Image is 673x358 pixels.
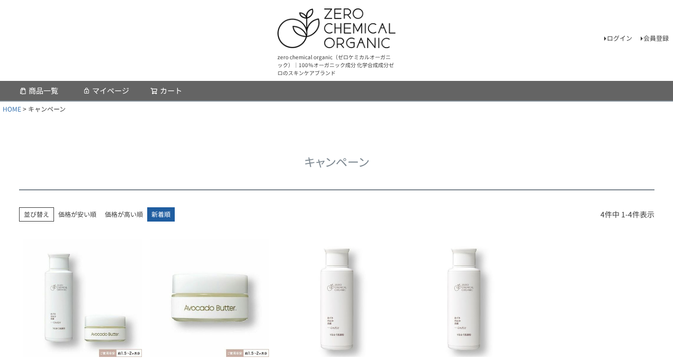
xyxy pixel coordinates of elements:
span: カート [160,85,182,96]
a: マイページ [78,81,133,100]
span: 新着順 [147,207,175,221]
a: ログイン [600,29,636,47]
span: - [625,209,628,219]
a: HOME [3,104,21,113]
span: 件中 [605,209,620,219]
a: 価格が安い順 [54,207,101,221]
h1: キャンペーン [19,133,654,190]
a: カート [142,81,191,100]
span: 1 4 [621,209,654,219]
li: キャンペーン [23,104,66,114]
a: 会員登録 [636,29,673,47]
span: 件表示 [632,209,654,219]
span: 並び替え [19,207,54,222]
img: ゼロケミカルオーガニック [277,8,395,48]
p: zero chemical organic（ゼロケミカルオーガニック）｜100％オーガニック成分 化学合成成分ゼロのスキンケアブランド [277,53,395,77]
a: 価格が高い順 [101,207,147,221]
a: 商品一覧 [15,81,62,100]
span: 4 [600,209,620,219]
